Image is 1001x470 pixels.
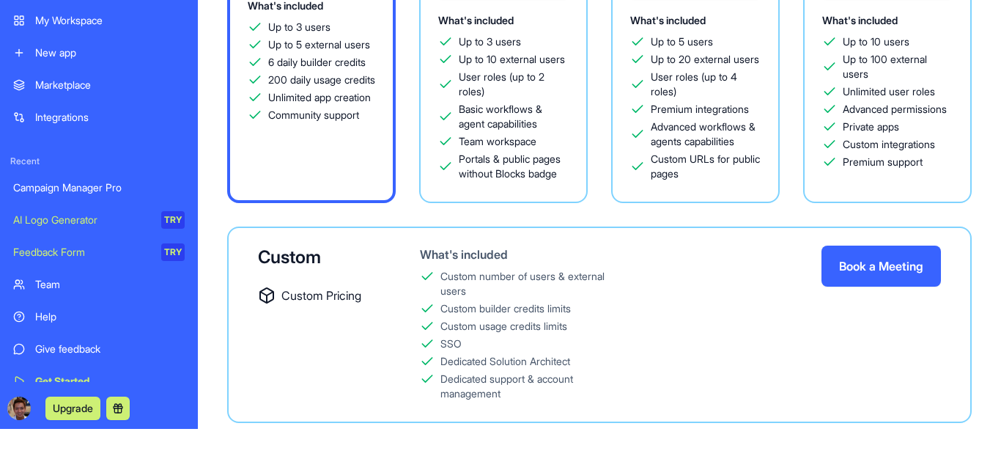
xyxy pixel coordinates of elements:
[4,205,193,235] a: AI Logo GeneratorTRY
[4,173,193,202] a: Campaign Manager Pro
[440,269,624,298] div: Custom number of users & external users
[13,180,185,195] div: Campaign Manager Pro
[35,277,185,292] div: Team
[651,102,749,117] span: Premium integrations
[651,34,713,49] span: Up to 5 users
[4,103,193,132] a: Integrations
[459,134,536,149] span: Team workspace
[459,70,569,99] span: User roles (up to 2 roles)
[843,120,899,134] span: Private apps
[35,13,185,28] div: My Workspace
[45,397,100,420] button: Upgrade
[268,55,366,70] span: 6 daily builder credits
[35,45,185,60] div: New app
[35,110,185,125] div: Integrations
[459,102,569,131] span: Basic workflows & agent capabilities
[258,246,373,269] div: Custom
[268,37,370,52] span: Up to 5 external users
[440,354,570,369] div: Dedicated Solution Architect
[4,6,193,35] a: My Workspace
[821,246,941,287] button: Book a Meeting
[822,14,898,26] span: What's included
[35,342,185,356] div: Give feedback
[843,137,935,152] span: Custom integrations
[440,301,571,316] div: Custom builder credits limits
[4,367,193,396] a: Get Started
[843,102,947,117] span: Advanced permissions
[4,155,193,167] span: Recent
[161,243,185,261] div: TRY
[843,34,909,49] span: Up to 10 users
[459,152,569,181] span: Portals & public pages without Blocks badge
[843,52,953,81] span: Up to 100 external users
[440,319,567,334] div: Custom usage credits limits
[4,302,193,331] a: Help
[843,84,935,99] span: Unlimited user roles
[4,334,193,364] a: Give feedback
[4,238,193,267] a: Feedback FormTRY
[651,52,759,67] span: Up to 20 external users
[268,90,371,105] span: Unlimited app creation
[420,246,624,263] div: What's included
[651,120,761,149] span: Advanced workflows & agents capabilities
[13,245,151,260] div: Feedback Form
[651,70,761,99] span: User roles (up to 4 roles)
[440,337,462,351] div: SSO
[440,372,624,401] div: Dedicated support & account management
[630,14,706,26] span: What's included
[45,400,100,415] a: Upgrade
[161,211,185,229] div: TRY
[268,20,330,34] span: Up to 3 users
[35,309,185,324] div: Help
[4,270,193,299] a: Team
[35,374,185,389] div: Get Started
[651,152,761,181] span: Custom URLs for public pages
[268,108,359,122] span: Community support
[35,78,185,92] div: Marketplace
[268,73,375,87] span: 200 daily usage credits
[13,213,151,227] div: AI Logo Generator
[7,397,31,420] img: ACg8ocLVoSRuR8FVCr-fslJBQp3_FFp0Nia2PdlL3vVe0u73O-iMw6o=s96-c
[438,14,514,26] span: What's included
[459,52,565,67] span: Up to 10 external users
[459,34,521,49] span: Up to 3 users
[843,155,923,169] span: Premium support
[4,70,193,100] a: Marketplace
[4,38,193,67] a: New app
[281,287,361,304] span: Custom Pricing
